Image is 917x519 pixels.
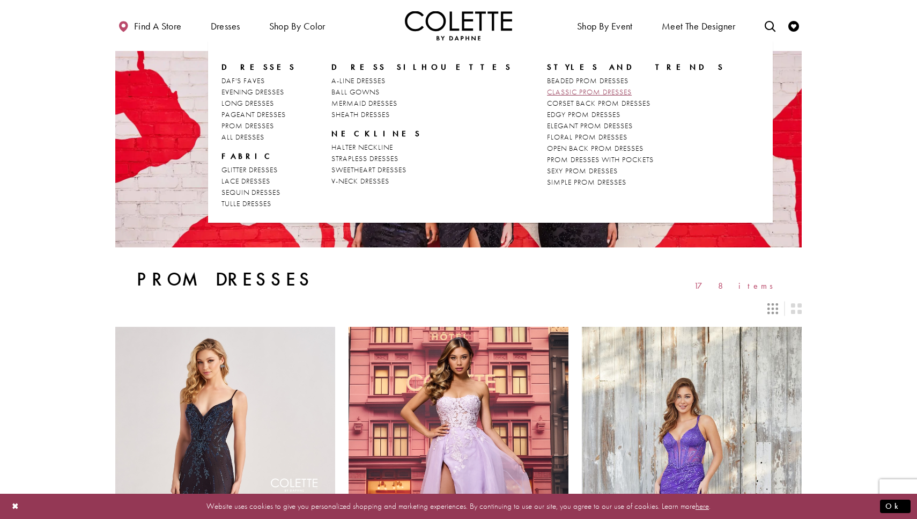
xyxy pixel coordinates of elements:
[547,75,724,86] a: BEADED PROM DRESSES
[331,62,512,72] span: DRESS SILHOUETTES
[547,109,620,119] span: EDGY PROM DRESSES
[137,269,314,290] h1: Prom Dresses
[547,121,633,130] span: ELEGANT PROM DRESSES
[547,98,650,108] span: CORSET BACK PROM DRESSES
[331,128,512,139] span: NECKLINES
[547,177,626,187] span: SIMPLE PROM DRESSES
[221,98,297,109] a: LONG DRESSES
[547,131,724,143] a: FLORAL PROM DRESSES
[331,176,389,186] span: V-NECK DRESSES
[221,120,297,131] a: PROM DRESSES
[547,120,724,131] a: ELEGANT PROM DRESSES
[405,11,512,40] img: Colette by Daphne
[221,98,274,108] span: LONG DRESSES
[331,165,406,174] span: SWEETHEART DRESSES
[221,62,297,72] span: Dresses
[694,281,780,290] span: 178 items
[221,176,270,186] span: LACE DRESSES
[547,76,628,85] span: BEADED PROM DRESSES
[405,11,512,40] a: Visit Home Page
[547,155,654,164] span: PROM DRESSES WITH POCKETS
[331,75,512,86] a: A-LINE DRESSES
[221,176,297,187] a: LACE DRESSES
[547,177,724,188] a: SIMPLE PROM DRESSES
[659,11,738,40] a: Meet the designer
[331,98,512,109] a: MERMAID DRESSES
[221,131,297,143] a: ALL DRESSES
[221,76,265,85] span: DAF'S FAVES
[211,21,240,32] span: Dresses
[331,142,393,152] span: HALTER NECKLINE
[109,297,808,320] div: Layout Controls
[331,98,397,108] span: MERMAID DRESSES
[221,187,280,197] span: SEQUIN DRESSES
[331,76,386,85] span: A-LINE DRESSES
[221,109,286,119] span: PAGEANT DRESSES
[221,165,278,174] span: GLITTER DRESSES
[331,176,512,187] a: V-NECK DRESSES
[221,199,271,208] span: TULLE DRESSES
[547,132,627,142] span: FLORAL PROM DRESSES
[221,151,275,162] span: FABRIC
[221,121,274,130] span: PROM DRESSES
[574,11,635,40] span: Shop By Event
[269,21,326,32] span: Shop by color
[331,153,398,163] span: STRAPLESS DRESSES
[547,166,618,176] span: SEXY PROM DRESSES
[791,303,802,314] span: Switch layout to 2 columns
[134,21,182,32] span: Find a store
[547,86,724,98] a: CLASSIC PROM DRESSES
[547,98,724,109] a: CORSET BACK PROM DRESSES
[77,499,840,514] p: Website uses cookies to give you personalized shopping and marketing experiences. By continuing t...
[331,164,512,176] a: SWEETHEART DRESSES
[880,500,911,513] button: Submit Dialog
[221,109,297,120] a: PAGEANT DRESSES
[767,303,778,314] span: Switch layout to 3 columns
[221,87,284,97] span: EVENING DRESSES
[577,21,633,32] span: Shop By Event
[547,154,724,165] a: PROM DRESSES WITH POCKETS
[547,165,724,177] a: SEXY PROM DRESSES
[662,21,736,32] span: Meet the designer
[208,11,243,40] span: Dresses
[221,86,297,98] a: EVENING DRESSES
[696,501,709,511] a: here
[221,164,297,176] a: GLITTER DRESSES
[221,187,297,198] a: SEQUIN DRESSES
[221,132,264,142] span: ALL DRESSES
[762,11,778,40] a: Toggle search
[331,86,512,98] a: BALL GOWNS
[331,87,380,97] span: BALL GOWNS
[547,109,724,120] a: EDGY PROM DRESSES
[331,109,390,119] span: SHEATH DRESSES
[331,142,512,153] a: HALTER NECKLINE
[221,198,297,209] a: TULLE DRESSES
[331,128,421,139] span: NECKLINES
[331,153,512,164] a: STRAPLESS DRESSES
[786,11,802,40] a: Check Wishlist
[547,62,724,72] span: STYLES AND TRENDS
[115,11,184,40] a: Find a store
[547,143,644,153] span: OPEN BACK PROM DRESSES
[221,151,297,162] span: FABRIC
[267,11,328,40] span: Shop by color
[331,109,512,120] a: SHEATH DRESSES
[547,143,724,154] a: OPEN BACK PROM DRESSES
[221,75,297,86] a: DAF'S FAVES
[6,497,25,516] button: Close Dialog
[547,87,632,97] span: CLASSIC PROM DRESSES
